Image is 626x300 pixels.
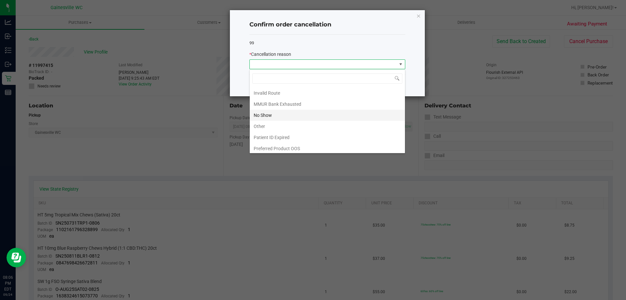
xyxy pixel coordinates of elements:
li: Preferred Product OOS [250,143,405,154]
li: Patient ID Expired [250,132,405,143]
h4: Confirm order cancellation [249,21,405,29]
li: Invalid Route [250,87,405,99]
span: 99 [249,40,254,45]
li: Other [250,121,405,132]
span: Cancellation reason [251,52,291,57]
li: No Show [250,110,405,121]
iframe: Resource center [7,248,26,267]
li: MMUR Bank Exhausted [250,99,405,110]
button: Close [416,12,421,20]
